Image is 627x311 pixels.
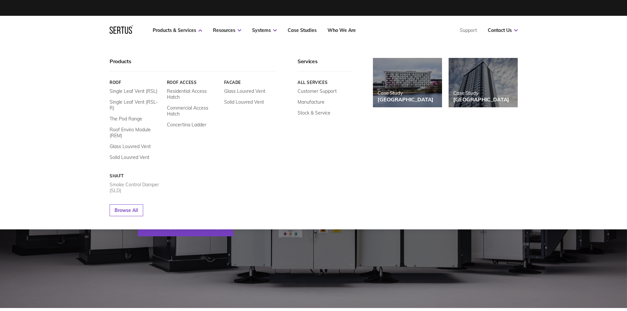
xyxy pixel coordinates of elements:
div: Case Study [453,90,509,96]
a: Facade [224,80,276,85]
div: [GEOGRAPHIC_DATA] [453,96,509,103]
a: Stock & Service [298,110,330,116]
a: Roof [110,80,162,85]
a: Shaft [110,173,162,178]
a: Case Study[GEOGRAPHIC_DATA] [373,58,442,107]
a: Solid Louvred Vent [110,154,149,160]
a: Roof Enviro Module (REM) [110,127,162,139]
iframe: Chat Widget [509,235,627,311]
a: Browse All [110,204,143,216]
a: Roof Access [167,80,219,85]
a: Commercial Access Hatch [167,105,219,117]
div: Services [298,58,353,71]
div: Products [110,58,276,71]
a: Customer Support [298,88,337,94]
a: Support [460,27,477,33]
a: Contact Us [488,27,518,33]
a: Glass Louvred Vent [110,143,151,149]
a: Solid Louvred Vent [224,99,264,105]
a: The Pod Range [110,116,142,122]
div: Case Study [378,90,433,96]
a: Case Studies [288,27,317,33]
a: Case Study[GEOGRAPHIC_DATA] [449,58,518,107]
a: Products & Services [153,27,202,33]
a: Who We Are [327,27,356,33]
a: Glass Louvred Vent [224,88,265,94]
a: Resources [213,27,241,33]
a: All services [298,80,353,85]
a: Concertina Ladder [167,122,206,128]
a: Systems [252,27,277,33]
a: Smoke Control Damper (SLD) [110,182,162,194]
div: [GEOGRAPHIC_DATA] [378,96,433,103]
a: Single Leaf Vent (RSL) [110,88,157,94]
a: Residential Access Hatch [167,88,219,100]
a: Single Leaf Vent (RSL-R) [110,99,162,111]
a: Manufacture [298,99,325,105]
